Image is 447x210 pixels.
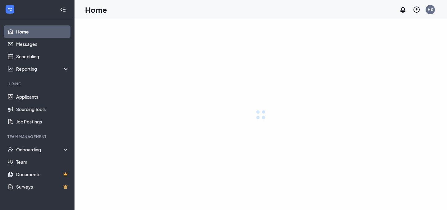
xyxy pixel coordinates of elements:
a: Applicants [16,91,69,103]
div: Team Management [7,134,68,139]
h1: Home [85,4,107,15]
div: HS [428,7,433,12]
a: Job Postings [16,115,69,128]
a: Team [16,156,69,168]
svg: Analysis [7,66,14,72]
a: SurveysCrown [16,181,69,193]
a: Messages [16,38,69,50]
div: Reporting [16,66,70,72]
svg: Collapse [60,7,66,13]
svg: WorkstreamLogo [7,6,13,12]
a: DocumentsCrown [16,168,69,181]
a: Sourcing Tools [16,103,69,115]
a: Scheduling [16,50,69,63]
svg: Notifications [399,6,407,13]
div: Hiring [7,81,68,87]
div: Onboarding [16,146,70,153]
svg: QuestionInfo [413,6,420,13]
a: Home [16,25,69,38]
svg: UserCheck [7,146,14,153]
